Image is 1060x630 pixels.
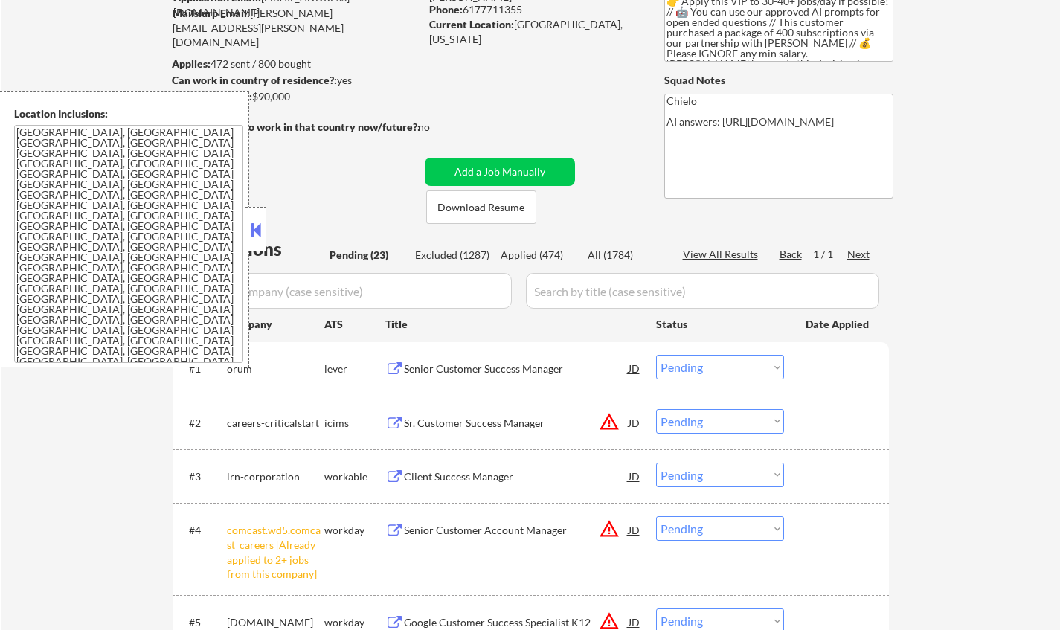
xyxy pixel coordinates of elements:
div: careers-criticalstart [227,416,324,431]
div: Pending (23) [330,248,404,263]
div: orum [227,361,324,376]
div: #4 [189,523,215,538]
div: icims [324,416,385,431]
div: Date Applied [806,317,871,332]
div: Applied (474) [501,248,575,263]
div: yes [172,73,415,88]
div: Google Customer Success Specialist K12 [404,615,629,630]
div: workday [324,523,385,538]
strong: Phone: [429,3,463,16]
div: [PERSON_NAME][EMAIL_ADDRESS][PERSON_NAME][DOMAIN_NAME] [173,6,420,50]
button: warning_amber [599,411,620,432]
div: Excluded (1287) [415,248,489,263]
div: #1 [189,361,215,376]
div: 472 sent / 800 bought [172,57,420,71]
div: JD [627,463,642,489]
div: workable [324,469,385,484]
div: JD [627,409,642,436]
div: Company [227,317,324,332]
div: no [418,120,460,135]
div: [GEOGRAPHIC_DATA], [US_STATE] [429,17,640,46]
strong: Applies: [172,57,211,70]
div: JD [627,516,642,543]
button: warning_amber [599,518,620,539]
strong: Mailslurp Email: [173,7,250,19]
div: JD [627,355,642,382]
div: Location Inclusions: [14,106,243,121]
div: [DOMAIN_NAME] [227,615,324,630]
div: All (1784) [588,248,662,263]
div: 6177711355 [429,2,640,17]
div: comcast.wd5.comcast_careers [Already applied to 2+ jobs from this company] [227,523,324,581]
div: lrn-corporation [227,469,324,484]
div: 1 / 1 [813,247,847,262]
strong: Current Location: [429,18,514,30]
div: workday [324,615,385,630]
div: #3 [189,469,215,484]
div: #5 [189,615,215,630]
button: Add a Job Manually [425,158,575,186]
div: Status [656,310,784,337]
div: Squad Notes [664,73,893,88]
div: View All Results [683,247,762,262]
div: ATS [324,317,385,332]
strong: Minimum salary: [172,90,252,103]
div: Sr. Customer Success Manager [404,416,629,431]
div: Senior Customer Success Manager [404,361,629,376]
div: Senior Customer Account Manager [404,523,629,538]
div: $90,000 [172,89,420,104]
button: Download Resume [426,190,536,224]
strong: Will need Visa to work in that country now/future?: [173,120,420,133]
strong: Can work in country of residence?: [172,74,337,86]
div: Back [780,247,803,262]
div: #2 [189,416,215,431]
div: lever [324,361,385,376]
div: Title [385,317,642,332]
input: Search by company (case sensitive) [177,273,512,309]
div: Next [847,247,871,262]
div: Client Success Manager [404,469,629,484]
input: Search by title (case sensitive) [526,273,879,309]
